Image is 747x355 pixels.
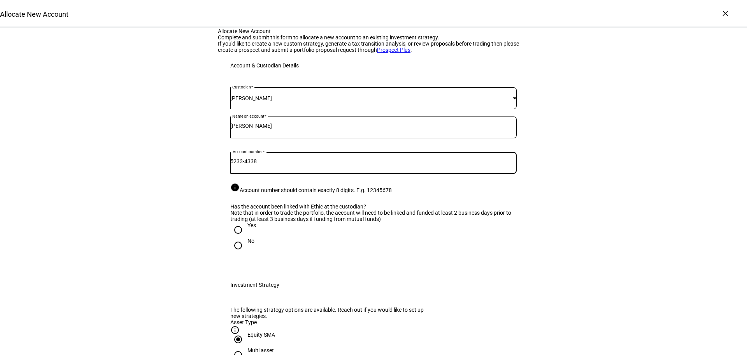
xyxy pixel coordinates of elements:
div: Has the account been linked with Ethic at the custodian? [230,203,517,210]
div: Yes [247,222,256,228]
div: Complete and submit this form to allocate a new account to an existing investment strategy. [218,34,529,41]
mat-icon: info_outline [230,325,240,335]
mat-label: Custodian [232,85,251,89]
div: No [247,238,254,244]
div: Equity SMA [247,332,275,338]
div: If you'd like to create a new custom strategy, generate a tax transition analysis, or review prop... [218,41,529,53]
mat-icon: info [230,183,240,192]
div: Multi asset [247,347,274,353]
div: Note that in order to trade the portfolio, the account will need to be linked and funded at least... [230,210,517,222]
mat-label: Account number [233,149,263,154]
a: Prospect Plus [377,47,410,53]
plt-strategy-filter-column-header: Asset Type [230,319,517,332]
span: [PERSON_NAME] [230,95,272,101]
div: × [719,7,731,19]
input: Account number [230,158,517,164]
mat-label: Name on account [232,114,265,118]
div: Account & Custodian Details [230,62,299,69]
div: Allocate New Account [218,28,529,34]
div: The following strategy options are available. Reach out if you would like to set up new strategies. [230,307,431,319]
div: Investment Strategy [230,282,279,288]
div: Account number should contain exactly 8 digits. E.g. 12345678 [230,183,517,193]
div: Asset Type [230,319,517,325]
